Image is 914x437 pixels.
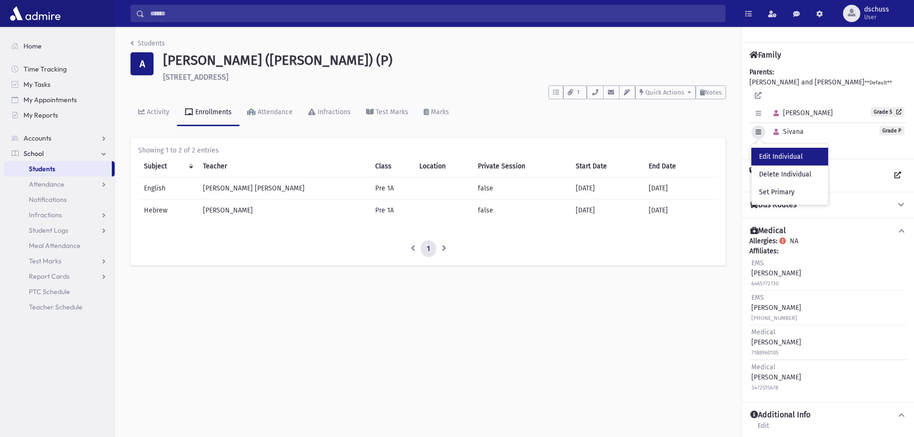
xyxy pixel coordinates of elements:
[29,195,67,204] span: Notifications
[429,108,449,116] div: Marks
[131,38,165,52] nav: breadcrumb
[138,199,197,221] td: Hebrew
[751,293,801,323] div: [PERSON_NAME]
[4,61,115,77] a: Time Tracking
[749,410,906,420] button: Additional Info
[751,148,828,165] a: Edit Individual
[24,42,42,50] span: Home
[4,146,115,161] a: School
[197,199,369,221] td: [PERSON_NAME]
[24,95,77,104] span: My Appointments
[570,177,643,199] td: [DATE]
[29,272,70,281] span: Report Cards
[358,99,416,126] a: Test Marks
[4,253,115,269] a: Test Marks
[769,109,833,117] span: [PERSON_NAME]
[24,80,50,89] span: My Tasks
[751,362,801,392] div: [PERSON_NAME]
[4,92,115,107] a: My Appointments
[144,5,725,22] input: Search
[769,128,804,136] span: Sivana
[643,177,718,199] td: [DATE]
[197,155,369,177] th: Teacher
[374,108,408,116] div: Test Marks
[414,155,473,177] th: Location
[749,236,906,394] div: NA
[751,165,828,183] a: Delete Individual
[751,385,778,391] small: 3472515678
[864,13,889,21] span: User
[4,269,115,284] a: Report Cards
[563,85,587,99] button: 1
[369,199,414,221] td: Pre 1A
[4,284,115,299] a: PTC Schedule
[316,108,351,116] div: Infractions
[29,180,64,189] span: Attendance
[4,238,115,253] a: Meal Attendance
[751,350,779,356] small: 7188960105
[131,52,154,75] div: A
[29,211,62,219] span: Infractions
[643,155,718,177] th: End Date
[24,65,67,73] span: Time Tracking
[751,294,764,302] span: EMS
[750,200,796,210] h4: Bus Routes
[696,85,726,99] button: Notes
[300,99,358,126] a: Infractions
[29,257,61,265] span: Test Marks
[4,223,115,238] a: Student Logs
[24,111,58,119] span: My Reports
[889,167,906,184] a: View all Associations
[570,199,643,221] td: [DATE]
[29,165,55,173] span: Students
[4,130,115,146] a: Accounts
[574,88,582,97] span: 1
[163,72,726,82] h6: [STREET_ADDRESS]
[645,89,684,96] span: Quick Actions
[4,207,115,223] a: Infractions
[749,68,774,76] b: Parents:
[138,145,718,155] div: Showing 1 to 2 of 2 entries
[750,410,810,420] h4: Additional Info
[472,177,570,199] td: false
[635,85,696,99] button: Quick Actions
[4,299,115,315] a: Teacher Schedule
[193,108,232,116] div: Enrollments
[197,177,369,199] td: [PERSON_NAME] [PERSON_NAME]
[24,149,44,158] span: School
[29,303,83,311] span: Teacher Schedule
[4,177,115,192] a: Attendance
[131,39,165,47] a: Students
[8,4,63,23] img: AdmirePro
[4,192,115,207] a: Notifications
[751,315,797,321] small: [PHONE_NUMBER]
[369,177,414,199] td: Pre 1A
[145,108,169,116] div: Activity
[29,226,68,235] span: Student Logs
[643,199,718,221] td: [DATE]
[749,167,802,184] h4: Associations
[879,126,904,135] span: Grade P
[749,200,906,210] button: Bus Routes
[256,108,293,116] div: Attendance
[369,155,414,177] th: Class
[751,183,828,201] a: Set Primary
[751,259,764,267] span: EMS
[864,6,889,13] span: dschuss
[29,241,81,250] span: Meal Attendance
[138,155,197,177] th: Subject
[751,327,801,357] div: [PERSON_NAME]
[749,226,906,236] button: Medical
[749,237,777,245] b: Allergies:
[24,134,51,142] span: Accounts
[749,247,778,255] b: Affiliates:
[472,155,570,177] th: Private Session
[29,287,70,296] span: PTC Schedule
[163,52,726,69] h1: [PERSON_NAME] ([PERSON_NAME]) (P)
[705,89,722,96] span: Notes
[4,38,115,54] a: Home
[751,328,775,336] span: Medical
[472,199,570,221] td: false
[138,177,197,199] td: English
[749,50,781,59] h4: Family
